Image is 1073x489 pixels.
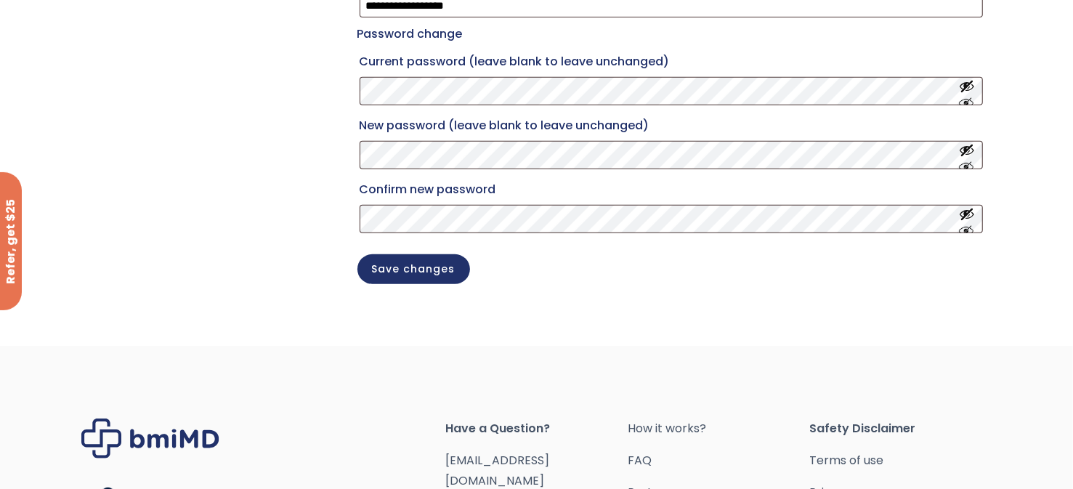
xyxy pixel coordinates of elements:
[809,419,992,439] span: Safety Disclaimer
[959,142,975,169] button: Show password
[959,78,975,105] button: Show password
[360,178,983,201] label: Confirm new password
[360,50,983,73] label: Current password (leave blank to leave unchanged)
[628,450,810,471] a: FAQ
[357,254,470,284] button: Save changes
[81,419,219,458] img: Brand Logo
[357,24,463,44] legend: Password change
[445,452,549,489] a: [EMAIL_ADDRESS][DOMAIN_NAME]
[445,419,628,439] span: Have a Question?
[809,450,992,471] a: Terms of use
[628,419,810,439] a: How it works?
[959,206,975,233] button: Show password
[360,114,983,137] label: New password (leave blank to leave unchanged)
